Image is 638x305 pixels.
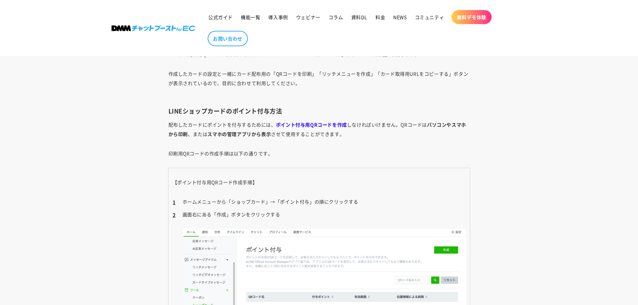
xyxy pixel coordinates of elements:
span: 資料DL [351,14,367,20]
b: スマホの管理アプリから表示 [207,131,271,137]
a: ウェビナー [292,10,325,24]
span: 機能一覧 [241,14,260,20]
a: 導入事例 [264,10,292,24]
img: 株式会社DMM Boost [112,25,195,31]
a: コラム [325,10,347,24]
a: 無料デモ体験 [451,10,492,24]
span: 料金 [375,14,385,20]
span: ウェビナー [296,14,321,20]
p: 作成したカードの設定と一緒にカード配布用の「QRコードを印刷」「リッチメニューを作成」「カード取得用URLをコピーする」ボタンが表示されているので、目的に合わせて利用してください。 [168,69,470,97]
b: ポイント付与用QRコードを作成 [276,121,347,128]
span: NEWS [393,14,407,20]
a: 資料DL [347,10,371,24]
a: コミュニティ [411,10,448,24]
p: 【ポイント付与用QRコード作成手順】 [172,177,466,187]
li: ホームメニューから「ショップカード」→「ポイント付与」の順にクリックする [172,197,466,206]
h3: LINEショップカードのポイント付与方法 [168,107,470,115]
a: 公式ガイド [204,10,237,24]
span: 無料デモ体験 [457,14,486,20]
span: コラム [329,14,343,20]
span: お問い合わせ [213,35,242,42]
a: NEWS [389,10,411,24]
span: 導入事例 [268,14,288,20]
a: 機能一覧 [237,10,264,24]
a: お問い合わせ [208,31,248,46]
p: 配布したカードにポイントを付与するためには、 しなければいけません。QRコードは 、または させて使用することができます。 [168,120,470,139]
p: 印刷用QRコードの作成手順は以下の通りです。 [168,149,470,158]
span: 公式ガイド [208,14,233,20]
a: 料金 [371,10,389,24]
span: コミュニティ [415,14,444,20]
